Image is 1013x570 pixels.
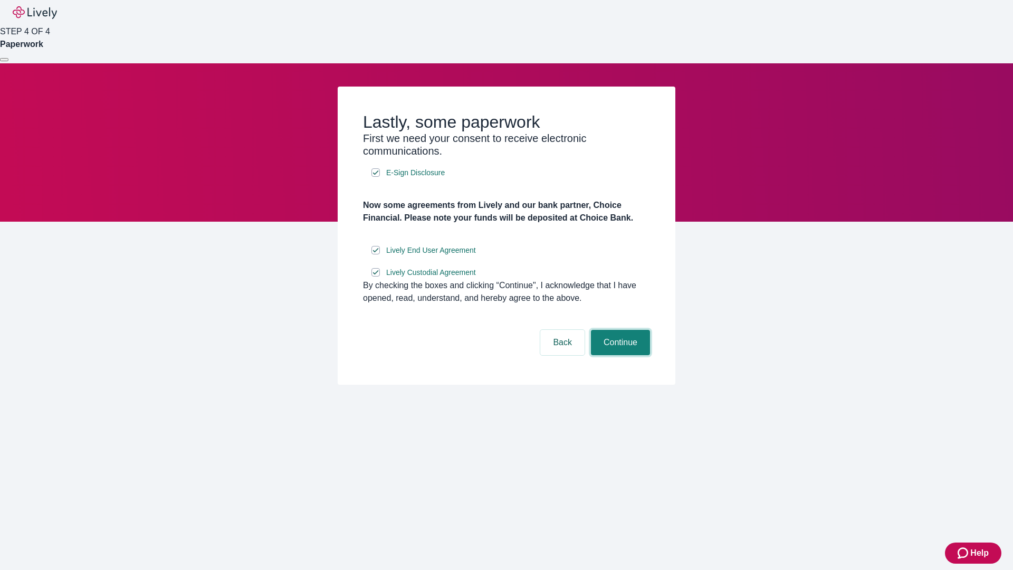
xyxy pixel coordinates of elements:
a: e-sign disclosure document [384,166,447,179]
a: e-sign disclosure document [384,244,478,257]
button: Zendesk support iconHelp [945,543,1001,564]
button: Back [540,330,585,355]
span: E-Sign Disclosure [386,167,445,178]
h4: Now some agreements from Lively and our bank partner, Choice Financial. Please note your funds wi... [363,199,650,224]
span: Help [970,547,989,559]
span: Lively Custodial Agreement [386,267,476,278]
span: Lively End User Agreement [386,245,476,256]
svg: Zendesk support icon [958,547,970,559]
a: e-sign disclosure document [384,266,478,279]
button: Continue [591,330,650,355]
img: Lively [13,6,57,19]
h3: First we need your consent to receive electronic communications. [363,132,650,157]
h2: Lastly, some paperwork [363,112,650,132]
div: By checking the boxes and clicking “Continue", I acknowledge that I have opened, read, understand... [363,279,650,305]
